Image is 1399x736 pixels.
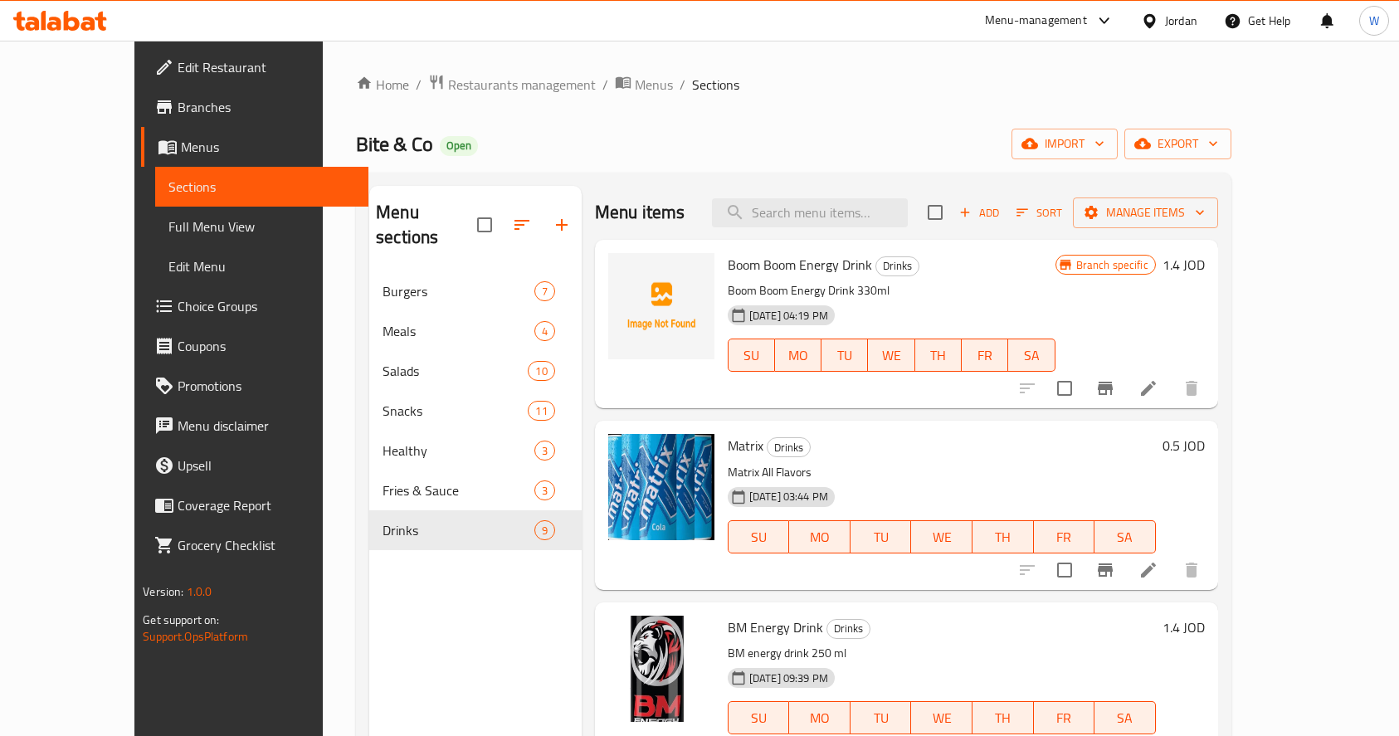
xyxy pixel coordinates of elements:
span: Add item [953,200,1006,226]
span: Select all sections [467,207,502,242]
div: Fries & Sauce3 [369,470,582,510]
button: MO [789,520,851,553]
button: FR [1034,520,1095,553]
span: Drinks [876,256,919,275]
h6: 1.4 JOD [1163,253,1205,276]
a: Grocery Checklist [141,525,368,565]
div: Burgers7 [369,271,582,311]
span: 3 [535,483,554,499]
div: items [534,480,555,500]
span: Grocery Checklist [178,535,355,555]
div: items [534,520,555,540]
button: WE [868,339,914,372]
div: Open [440,136,478,156]
span: Choice Groups [178,296,355,316]
button: TH [972,701,1034,734]
span: Sort [1016,203,1062,222]
span: Bite & Co [356,125,433,163]
span: Full Menu View [168,217,355,236]
span: Sort sections [502,205,542,245]
span: 7 [535,284,554,300]
button: SA [1094,520,1156,553]
div: Drinks [767,437,811,457]
span: TU [857,525,905,549]
button: delete [1172,550,1211,590]
span: FR [1041,706,1089,730]
button: TH [915,339,962,372]
span: Drinks [827,619,870,638]
span: Healthy [383,441,534,461]
span: SU [735,525,782,549]
span: Promotions [178,376,355,396]
img: Boom Boom Energy Drink [608,253,714,359]
span: 1.0.0 [187,581,212,602]
a: Edit Restaurant [141,47,368,87]
span: Meals [383,321,534,341]
span: SU [735,344,768,368]
button: MO [789,701,851,734]
span: WE [918,706,966,730]
span: TU [828,344,861,368]
span: Matrix [728,433,763,458]
span: Boom Boom Energy Drink [728,252,872,277]
span: 3 [535,443,554,459]
a: Sections [155,167,368,207]
span: Burgers [383,281,534,301]
span: Menu disclaimer [178,416,355,436]
span: MO [796,706,844,730]
input: search [712,198,908,227]
button: delete [1172,368,1211,408]
a: Upsell [141,446,368,485]
h2: Menu items [595,200,685,225]
button: SA [1094,701,1156,734]
span: Sort items [1006,200,1073,226]
span: W [1369,12,1379,30]
span: Version: [143,581,183,602]
span: Coupons [178,336,355,356]
span: 10 [529,363,553,379]
span: Edit Menu [168,256,355,276]
h6: 0.5 JOD [1163,434,1205,457]
span: MO [782,344,815,368]
span: Menus [181,137,355,157]
span: TH [979,525,1027,549]
a: Support.OpsPlatform [143,626,248,647]
span: Get support on: [143,609,219,631]
li: / [602,75,608,95]
button: Branch-specific-item [1085,368,1125,408]
span: Sections [168,177,355,197]
span: Drinks [383,520,534,540]
a: Choice Groups [141,286,368,326]
a: Branches [141,87,368,127]
span: Select to update [1047,371,1082,406]
a: Full Menu View [155,207,368,246]
div: Snacks11 [369,391,582,431]
button: SU [728,339,775,372]
button: TU [851,701,912,734]
div: Salads10 [369,351,582,391]
button: Sort [1012,200,1066,226]
span: BM Energy Drink [728,615,823,640]
span: SA [1101,706,1149,730]
span: Edit Restaurant [178,57,355,77]
span: Branch specific [1070,257,1155,273]
span: [DATE] 03:44 PM [743,489,835,504]
span: SA [1015,344,1048,368]
a: Edit Menu [155,246,368,286]
div: Jordan [1165,12,1197,30]
button: WE [911,520,972,553]
div: Drinks [875,256,919,276]
button: Branch-specific-item [1085,550,1125,590]
div: Drinks9 [369,510,582,550]
span: 11 [529,403,553,419]
div: items [534,281,555,301]
span: 4 [535,324,554,339]
div: Meals4 [369,311,582,351]
p: Boom Boom Energy Drink 330ml [728,280,1055,301]
a: Edit menu item [1138,560,1158,580]
button: SU [728,520,789,553]
button: TU [821,339,868,372]
button: SA [1008,339,1055,372]
span: Open [440,139,478,153]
